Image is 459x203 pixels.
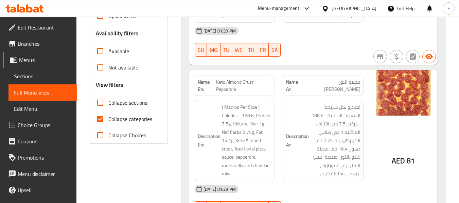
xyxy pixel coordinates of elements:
span: Upsell [18,186,71,194]
div: [GEOGRAPHIC_DATA] [332,5,376,12]
span: ( Macros Per Slice ) Calories - 188.6, Protein 7.5g, Dietary Fiber 1g, Net Carbs 2.75g, Fat 16.4g... [222,103,272,178]
span: Collapse Choices [108,131,146,139]
button: Not has choices [406,50,420,63]
button: Not branch specific item [373,50,387,63]
a: Promotions [3,149,77,166]
span: Sections [14,72,71,80]
span: MO [210,45,218,55]
span: (ماكرو لكل شريحة) السعرات الحرارية - 188.6 ، بروتين 7.5 جم ، الألياف الغذائية 1 جم ، صافي الكربوه... [310,103,360,178]
span: عجينة اللوز [PERSON_NAME] [304,79,360,93]
span: AED [392,154,405,167]
span: Not available [108,63,138,72]
a: Sections [8,68,77,84]
span: Upsell items [108,12,136,20]
a: Full Menu View [8,84,77,101]
div: Menu-management [258,4,300,13]
span: Full Menu View [14,88,71,97]
span: Choice Groups [18,121,71,129]
a: Menu disclaimer [3,166,77,182]
span: TH [248,45,254,55]
a: Coupons [3,133,77,149]
a: Edit Restaurant [3,19,77,36]
span: Keto Almond Crust Pepperoni [216,79,272,93]
span: Coupons [18,137,71,145]
a: Choice Groups [3,117,77,133]
button: SU [195,43,207,57]
button: Available [422,50,436,63]
img: Keto_Almond_Crust_Peppero638951012059039465.jpg [369,70,437,115]
button: SA [269,43,281,57]
button: MO [207,43,220,57]
a: Upsell [3,182,77,198]
span: [DATE] 01:39 PM [201,28,239,34]
span: Collapse sections [108,99,147,107]
h3: Availability filters [96,29,138,37]
button: Purchased item [390,50,403,63]
span: SU [198,45,204,55]
strong: Name En: [198,79,216,93]
h3: View filters [96,81,123,89]
span: WE [235,45,243,55]
span: SA [271,45,278,55]
button: TH [245,43,257,57]
strong: Description Ar: [286,132,309,149]
span: E [447,5,450,12]
span: Available [108,47,129,55]
button: FR [257,43,269,57]
span: 81 [407,154,415,167]
button: TU [220,43,232,57]
span: Promotions [18,154,71,162]
span: Collapse categories [108,115,152,123]
span: Edit Restaurant [18,23,71,32]
span: Branches [18,40,71,48]
span: TU [223,45,229,55]
a: Menus [3,52,77,68]
strong: Name Ar: [286,79,304,93]
strong: Description En: [198,132,220,149]
button: WE [232,43,245,57]
span: Menu disclaimer [18,170,71,178]
a: Edit Menu [8,101,77,117]
a: Branches [3,36,77,52]
span: FR [260,45,266,55]
span: Edit Menu [14,105,71,113]
span: Menus [19,56,71,64]
span: [DATE] 01:39 PM [201,186,239,192]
